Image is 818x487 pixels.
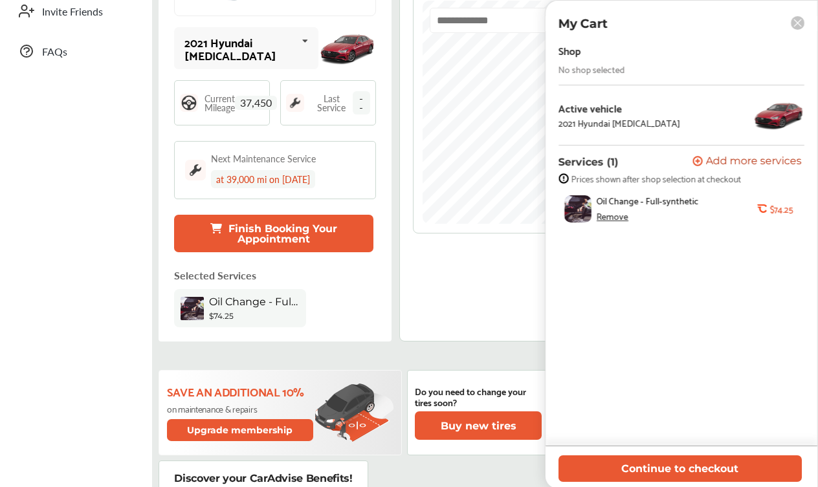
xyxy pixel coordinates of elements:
div: Next Maintenance Service [211,152,316,165]
button: Finish Booking Your Appointment [174,215,373,252]
img: oil-change-thumb.jpg [181,297,204,320]
p: Services (1) [558,156,619,168]
div: 2021 Hyundai [MEDICAL_DATA] [184,36,296,61]
span: 37,450 [235,96,277,110]
button: Upgrade membership [167,419,313,441]
canvas: Map [423,1,797,224]
div: Shop [558,41,581,59]
span: Prices shown after shop selection at checkout [571,173,741,184]
div: Active vehicle [558,102,680,114]
div: Remove [597,211,628,221]
div: No shop selected [558,64,625,74]
img: update-membership.81812027.svg [315,383,393,443]
img: 14216_st0640_046.jpg [753,96,804,135]
span: Oil Change - Full-synthetic [597,195,699,206]
p: Selected Services [174,268,256,283]
button: Buy new tires [415,411,542,440]
b: $74.25 [209,311,234,321]
span: Last Service [311,94,353,112]
img: mobile_14216_st0640_046.jpg [318,27,376,70]
p: Save an additional 10% [167,384,315,398]
img: maintenance_logo [286,94,304,112]
button: Add more services [692,156,802,168]
b: $74.25 [769,204,793,214]
div: 2021 Hyundai [MEDICAL_DATA] [558,118,680,128]
span: Add more services [706,156,802,168]
img: oil-change-thumb.jpg [564,195,591,222]
p: Discover your CarAdvise Benefits! [174,471,352,486]
p: on maintenance & repairs [167,404,315,414]
img: steering_logo [180,94,198,112]
a: Add more services [692,156,804,168]
p: Do you need to change your tires soon? [415,385,542,407]
div: at 39,000 mi on [DATE] [211,170,315,188]
span: Current Mileage [204,94,235,112]
img: info-strock.ef5ea3fe.svg [558,173,569,184]
span: Oil Change - Full-synthetic [209,296,300,308]
a: Buy new tires [415,411,544,440]
button: Continue to checkout [558,455,802,482]
a: FAQs [12,34,139,68]
img: maintenance_logo [185,160,206,180]
span: FAQs [42,44,133,59]
span: Invite Friends [42,4,133,19]
p: My Cart [558,16,608,31]
span: -- [353,91,370,114]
